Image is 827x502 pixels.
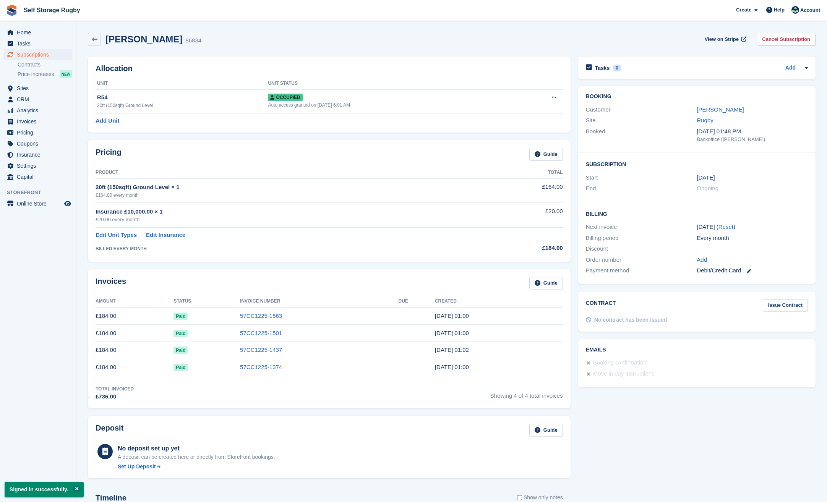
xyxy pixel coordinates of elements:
div: £20.00 every month [96,216,475,223]
a: Cancel Subscription [757,33,816,45]
div: [DATE] ( ) [697,223,808,232]
div: Customer [586,105,697,114]
a: menu [4,27,72,38]
div: - [697,245,808,253]
span: Insurance [17,149,63,160]
a: Price increases NEW [18,70,72,78]
div: £184.00 [475,244,563,253]
h2: Emails [586,347,808,353]
a: Issue Contract [763,299,808,312]
span: Subscriptions [17,49,63,60]
h2: [PERSON_NAME] [105,34,182,44]
span: Paid [174,364,188,371]
div: No deposit set up yet [118,444,275,453]
td: £184.00 [96,308,174,325]
span: Occupied [268,94,302,101]
div: Booking confirmation [593,358,647,368]
h2: Contract [586,299,616,312]
span: Coupons [17,138,63,149]
a: Edit Insurance [146,231,185,240]
div: Insurance £10,000.00 × 1 [96,207,475,216]
div: 0 [613,65,621,71]
div: Payment method [586,266,697,275]
div: £164.00 every month [96,192,475,199]
div: Billing period [586,234,697,243]
a: menu [4,105,72,116]
span: Capital [17,172,63,182]
h2: Invoices [96,277,126,290]
td: £184.00 [96,359,174,376]
a: 57CC1225-1374 [240,364,282,370]
div: NEW [60,70,72,78]
span: Ongoing [697,185,718,191]
span: View on Stripe [705,36,739,43]
span: Invoices [17,116,63,127]
span: Analytics [17,105,63,116]
th: Status [174,295,240,308]
h2: Booking [586,94,808,100]
div: End [586,184,697,193]
time: 2025-05-30 00:00:00 UTC [697,173,715,182]
input: Show only notes [517,494,522,502]
a: menu [4,38,72,49]
p: A deposit can be created here or directly from Storefront bookings. [118,453,275,461]
div: Debit/Credit Card [697,266,808,275]
div: Total Invoiced [96,385,134,392]
div: Site [586,116,697,125]
a: 57CC1225-1437 [240,347,282,353]
p: Signed in successfully. [5,482,84,497]
div: Every month [697,234,808,243]
img: Richard Palmer [791,6,799,14]
div: 20ft (150sqft) Ground Level [97,102,268,109]
span: CRM [17,94,63,105]
a: Contracts [18,61,72,68]
a: Edit Unit Types [96,231,137,240]
span: Create [736,6,751,14]
span: Showing 4 of 4 total invoices [490,385,563,401]
a: Preview store [63,199,72,208]
div: Start [586,173,697,182]
span: Help [774,6,785,14]
a: menu [4,172,72,182]
div: £736.00 [96,392,134,401]
th: Unit [96,78,268,90]
time: 2025-06-30 00:02:42 UTC [435,347,469,353]
th: Amount [96,295,174,308]
a: 57CC1225-1563 [240,313,282,319]
div: R54 [97,93,268,102]
span: Pricing [17,127,63,138]
span: Storefront [7,189,76,196]
a: menu [4,49,72,60]
div: Next invoice [586,223,697,232]
div: No contract has been issued [594,316,667,324]
a: menu [4,127,72,138]
div: [DATE] 01:48 PM [697,127,808,136]
a: Self Storage Rugby [21,4,83,16]
span: Sites [17,83,63,94]
a: [PERSON_NAME] [697,106,744,113]
span: Tasks [17,38,63,49]
div: Backoffice ([PERSON_NAME]) [697,136,808,143]
a: Add [697,256,707,264]
a: menu [4,198,72,209]
th: Unit Status [268,78,514,90]
a: Set Up Deposit [118,463,275,471]
a: Reset [718,223,733,230]
a: Add Unit [96,117,119,125]
a: menu [4,83,72,94]
div: Order number [586,256,697,264]
div: Auto access granted on [DATE] 6:01 AM [268,102,514,108]
a: menu [4,149,72,160]
th: Invoice Number [240,295,398,308]
div: Booked [586,127,697,143]
div: Set Up Deposit [118,463,156,471]
th: Created [435,295,563,308]
div: Move in day instructions [593,369,655,379]
span: Online Store [17,198,63,209]
a: Rugby [697,117,713,123]
a: Add [785,64,796,73]
th: Due [399,295,435,308]
span: Paid [174,330,188,337]
a: menu [4,138,72,149]
span: Home [17,27,63,38]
